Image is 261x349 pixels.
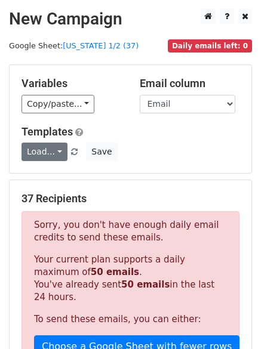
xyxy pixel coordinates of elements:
a: Load... [22,143,67,161]
small: Google Sheet: [9,41,139,50]
strong: 50 emails [121,279,170,290]
h5: Variables [22,77,122,90]
a: Daily emails left: 0 [168,41,252,50]
a: Copy/paste... [22,95,94,113]
strong: 50 emails [91,267,139,277]
h2: New Campaign [9,9,252,29]
p: Your current plan supports a daily maximum of . You've already sent in the last 24 hours. [34,254,227,304]
a: Templates [22,125,73,138]
iframe: Chat Widget [201,292,261,349]
button: Save [86,143,117,161]
p: To send these emails, you can either: [34,313,227,326]
a: [US_STATE] 1/2 (37) [63,41,139,50]
span: Daily emails left: 0 [168,39,252,52]
h5: Email column [140,77,240,90]
p: Sorry, you don't have enough daily email credits to send these emails. [34,219,227,244]
h5: 37 Recipients [22,192,239,205]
